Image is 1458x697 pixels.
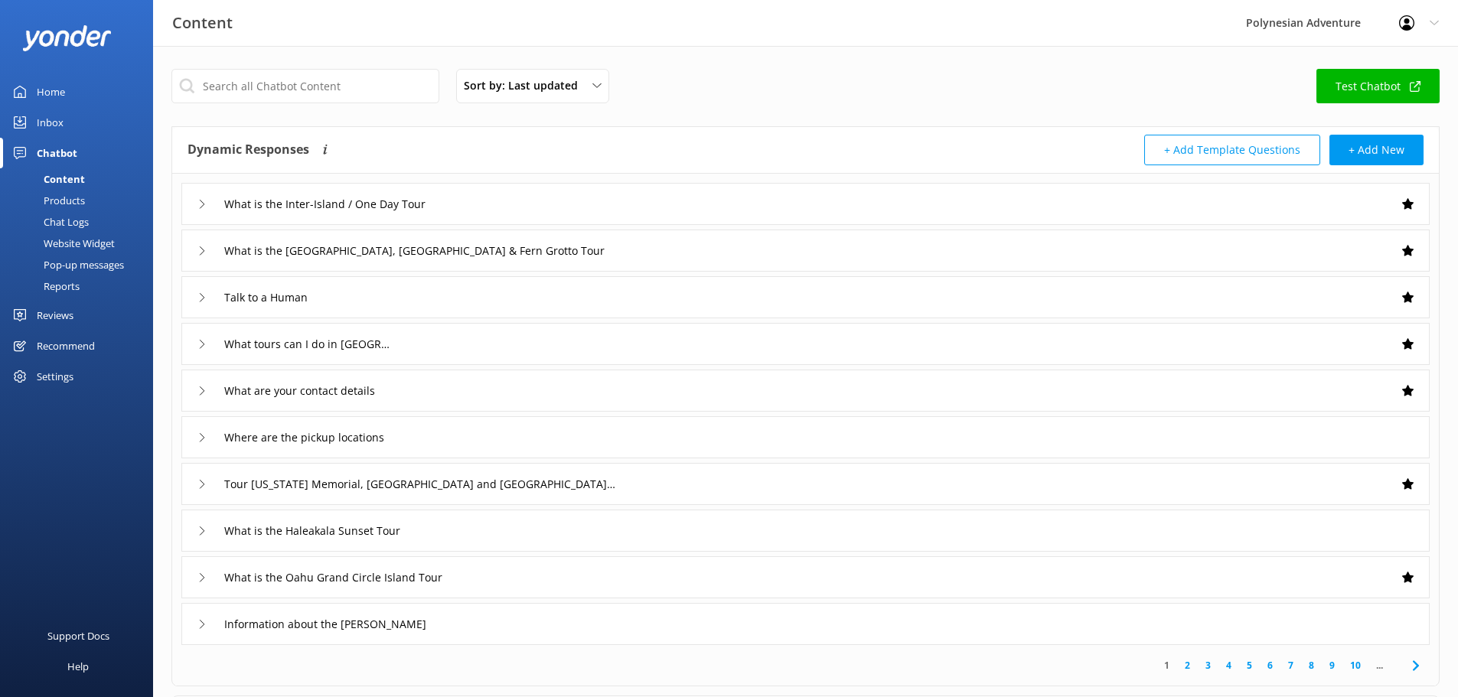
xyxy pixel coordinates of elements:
[37,300,73,331] div: Reviews
[9,233,153,254] a: Website Widget
[37,361,73,392] div: Settings
[188,135,309,165] h4: Dynamic Responses
[23,25,111,50] img: yonder-white-logo.png
[1177,658,1198,673] a: 2
[47,620,109,651] div: Support Docs
[9,168,85,190] div: Content
[9,168,153,190] a: Content
[1316,69,1440,103] a: Test Chatbot
[171,69,439,103] input: Search all Chatbot Content
[9,190,153,211] a: Products
[1280,658,1301,673] a: 7
[9,211,89,233] div: Chat Logs
[1342,658,1368,673] a: 10
[1329,135,1424,165] button: + Add New
[9,254,124,275] div: Pop-up messages
[37,107,64,138] div: Inbox
[1156,658,1177,673] a: 1
[1301,658,1322,673] a: 8
[9,275,153,297] a: Reports
[9,211,153,233] a: Chat Logs
[1198,658,1218,673] a: 3
[172,11,233,35] h3: Content
[1322,658,1342,673] a: 9
[37,331,95,361] div: Recommend
[9,233,115,254] div: Website Widget
[464,77,587,94] span: Sort by: Last updated
[1260,658,1280,673] a: 6
[9,275,80,297] div: Reports
[37,77,65,107] div: Home
[1218,658,1239,673] a: 4
[1144,135,1320,165] button: + Add Template Questions
[1368,658,1391,673] span: ...
[9,254,153,275] a: Pop-up messages
[67,651,89,682] div: Help
[9,190,85,211] div: Products
[1239,658,1260,673] a: 5
[37,138,77,168] div: Chatbot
